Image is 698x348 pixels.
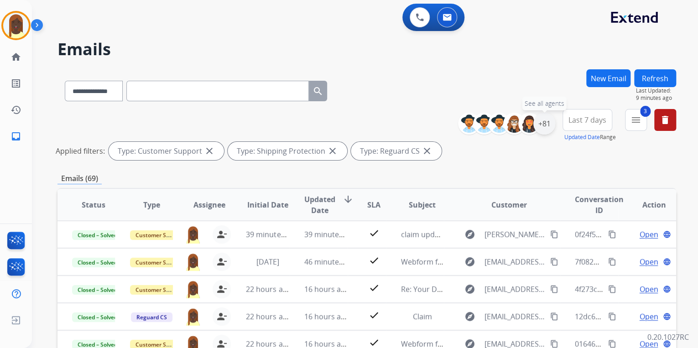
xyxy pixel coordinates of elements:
[228,142,347,160] div: Type: Shipping Protection
[57,173,102,184] p: Emails (69)
[130,285,189,295] span: Customer Support
[634,69,676,87] button: Refresh
[143,199,160,210] span: Type
[246,229,299,239] span: 39 minutes ago
[367,199,380,210] span: SLA
[193,199,225,210] span: Assignee
[563,109,612,131] button: Last 7 days
[10,131,21,142] mat-icon: inbox
[368,255,379,266] mat-icon: check
[246,284,291,294] span: 22 hours ago
[130,258,189,267] span: Customer Support
[608,285,616,293] mat-icon: content_copy
[409,199,436,210] span: Subject
[575,194,624,216] span: Conversation ID
[647,332,689,343] p: 0.20.1027RC
[343,194,354,205] mat-icon: arrow_downward
[184,253,202,271] img: agent-avatar
[184,280,202,298] img: agent-avatar
[10,104,21,115] mat-icon: history
[401,257,607,267] span: Webform from [EMAIL_ADDRESS][DOMAIN_NAME] on [DATE]
[484,256,545,267] span: [EMAIL_ADDRESS][DOMAIN_NAME]
[663,230,671,239] mat-icon: language
[304,194,335,216] span: Updated Date
[412,312,432,322] span: Claim
[640,106,651,117] span: 3
[550,340,558,348] mat-icon: content_copy
[491,199,527,210] span: Customer
[304,257,357,267] span: 46 minutes ago
[464,284,475,295] mat-icon: explore
[184,225,202,244] img: agent-avatar
[3,13,29,38] img: avatar
[464,311,475,322] mat-icon: explore
[368,310,379,321] mat-icon: check
[82,199,105,210] span: Status
[368,282,379,293] mat-icon: check
[72,312,123,322] span: Closed – Solved
[608,258,616,266] mat-icon: content_copy
[484,229,545,240] span: [PERSON_NAME][EMAIL_ADDRESS][DOMAIN_NAME]
[56,145,105,156] p: Applied filters:
[401,284,566,294] span: Re: Your DSG claim is approved for replacement
[57,40,676,58] h2: Emails
[216,229,227,240] mat-icon: person_remove
[639,256,658,267] span: Open
[663,312,671,321] mat-icon: language
[256,257,279,267] span: [DATE]
[608,230,616,239] mat-icon: content_copy
[368,228,379,239] mat-icon: check
[216,284,227,295] mat-icon: person_remove
[550,285,558,293] mat-icon: content_copy
[464,229,475,240] mat-icon: explore
[663,340,671,348] mat-icon: language
[351,142,442,160] div: Type: Reguard CS
[564,134,600,141] button: Updated Date
[246,312,291,322] span: 22 hours ago
[586,69,630,87] button: New Email
[184,307,202,326] img: agent-avatar
[568,118,606,122] span: Last 7 days
[72,285,123,295] span: Closed – Solved
[313,86,323,97] mat-icon: search
[216,256,227,267] mat-icon: person_remove
[304,284,349,294] span: 16 hours ago
[109,142,224,160] div: Type: Customer Support
[639,311,658,322] span: Open
[216,311,227,322] mat-icon: person_remove
[464,256,475,267] mat-icon: explore
[639,229,658,240] span: Open
[550,258,558,266] mat-icon: content_copy
[630,114,641,125] mat-icon: menu
[550,312,558,321] mat-icon: content_copy
[663,258,671,266] mat-icon: language
[625,109,647,131] button: 3
[525,99,564,108] span: See all agents
[10,78,21,89] mat-icon: list_alt
[304,312,349,322] span: 16 hours ago
[484,311,545,322] span: [EMAIL_ADDRESS][DOMAIN_NAME]
[247,199,288,210] span: Initial Date
[608,312,616,321] mat-icon: content_copy
[368,337,379,348] mat-icon: check
[304,229,357,239] span: 39 minutes ago
[608,340,616,348] mat-icon: content_copy
[550,230,558,239] mat-icon: content_copy
[636,94,676,102] span: 9 minutes ago
[422,145,432,156] mat-icon: close
[204,145,215,156] mat-icon: close
[564,133,616,141] span: Range
[639,284,658,295] span: Open
[72,230,123,240] span: Closed – Solved
[618,189,676,221] th: Action
[533,113,555,135] div: +81
[636,87,676,94] span: Last Updated:
[663,285,671,293] mat-icon: language
[660,114,671,125] mat-icon: delete
[10,52,21,62] mat-icon: home
[327,145,338,156] mat-icon: close
[484,284,545,295] span: [EMAIL_ADDRESS][DOMAIN_NAME]
[401,229,445,239] span: claim update
[130,230,189,240] span: Customer Support
[72,258,123,267] span: Closed – Solved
